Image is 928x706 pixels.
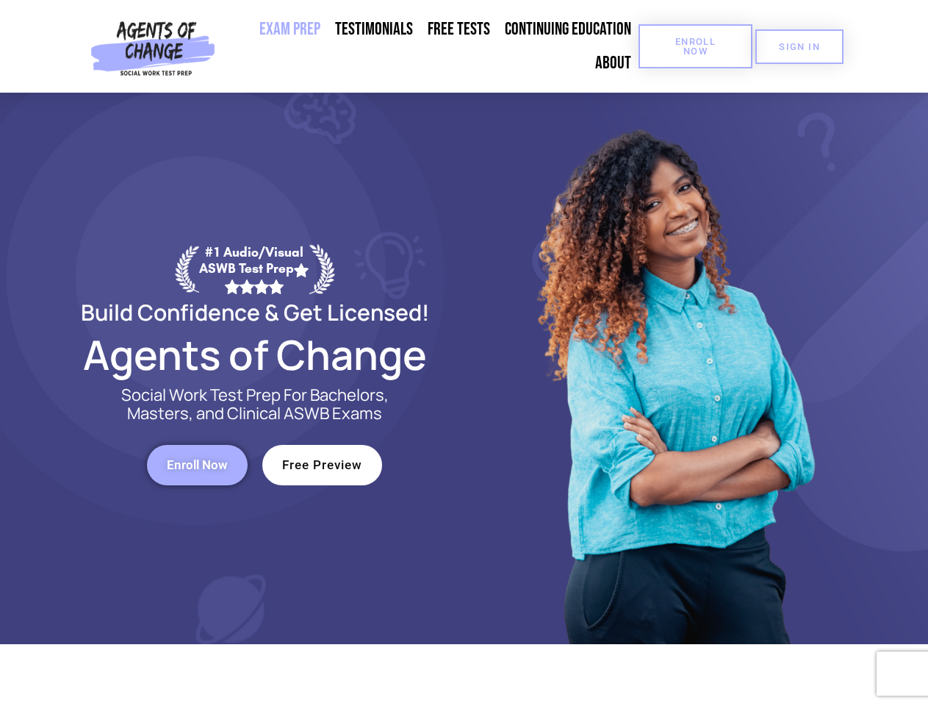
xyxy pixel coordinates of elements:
span: SIGN IN [779,42,820,51]
a: Continuing Education [497,13,639,46]
p: Social Work Test Prep For Bachelors, Masters, and Clinical ASWB Exams [104,386,406,423]
a: Exam Prep [252,13,328,46]
h2: Agents of Change [46,338,464,371]
a: Enroll Now [147,445,248,485]
a: SIGN IN [755,29,844,64]
a: Free Tests [420,13,497,46]
a: Free Preview [262,445,382,485]
span: Free Preview [282,459,362,471]
div: #1 Audio/Visual ASWB Test Prep [199,244,309,293]
a: About [588,46,639,80]
span: Enroll Now [662,37,729,56]
a: Testimonials [328,13,420,46]
img: Website Image 1 (1) [527,93,821,644]
h2: Build Confidence & Get Licensed! [46,302,464,323]
nav: Menu [221,13,639,80]
a: Enroll Now [639,24,752,68]
span: Enroll Now [167,459,228,471]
